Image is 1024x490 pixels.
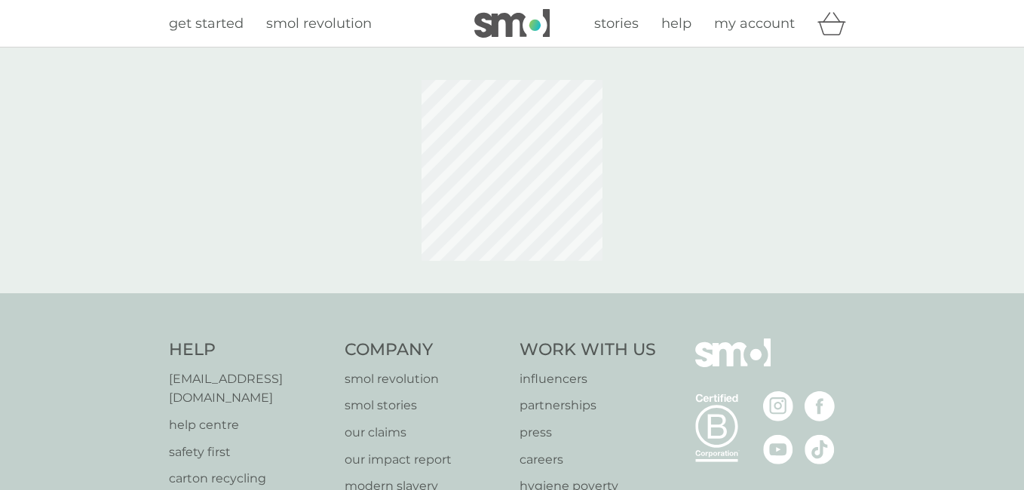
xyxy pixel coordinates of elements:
[805,434,835,464] img: visit the smol Tiktok page
[169,469,330,488] a: carton recycling
[169,443,330,462] a: safety first
[345,369,505,389] a: smol revolution
[345,396,505,415] a: smol stories
[714,15,795,32] span: my account
[714,13,795,35] a: my account
[266,13,372,35] a: smol revolution
[345,338,505,362] h4: Company
[520,369,656,389] a: influencers
[661,13,691,35] a: help
[474,9,550,38] img: smol
[169,13,244,35] a: get started
[763,434,793,464] img: visit the smol Youtube page
[594,13,639,35] a: stories
[169,415,330,435] a: help centre
[763,391,793,421] img: visit the smol Instagram page
[169,15,244,32] span: get started
[520,338,656,362] h4: Work With Us
[169,338,330,362] h4: Help
[345,450,505,470] a: our impact report
[169,369,330,408] a: [EMAIL_ADDRESS][DOMAIN_NAME]
[817,8,855,38] div: basket
[695,338,771,390] img: smol
[520,396,656,415] a: partnerships
[345,423,505,443] a: our claims
[520,423,656,443] a: press
[520,450,656,470] a: careers
[805,391,835,421] img: visit the smol Facebook page
[594,15,639,32] span: stories
[661,15,691,32] span: help
[266,15,372,32] span: smol revolution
